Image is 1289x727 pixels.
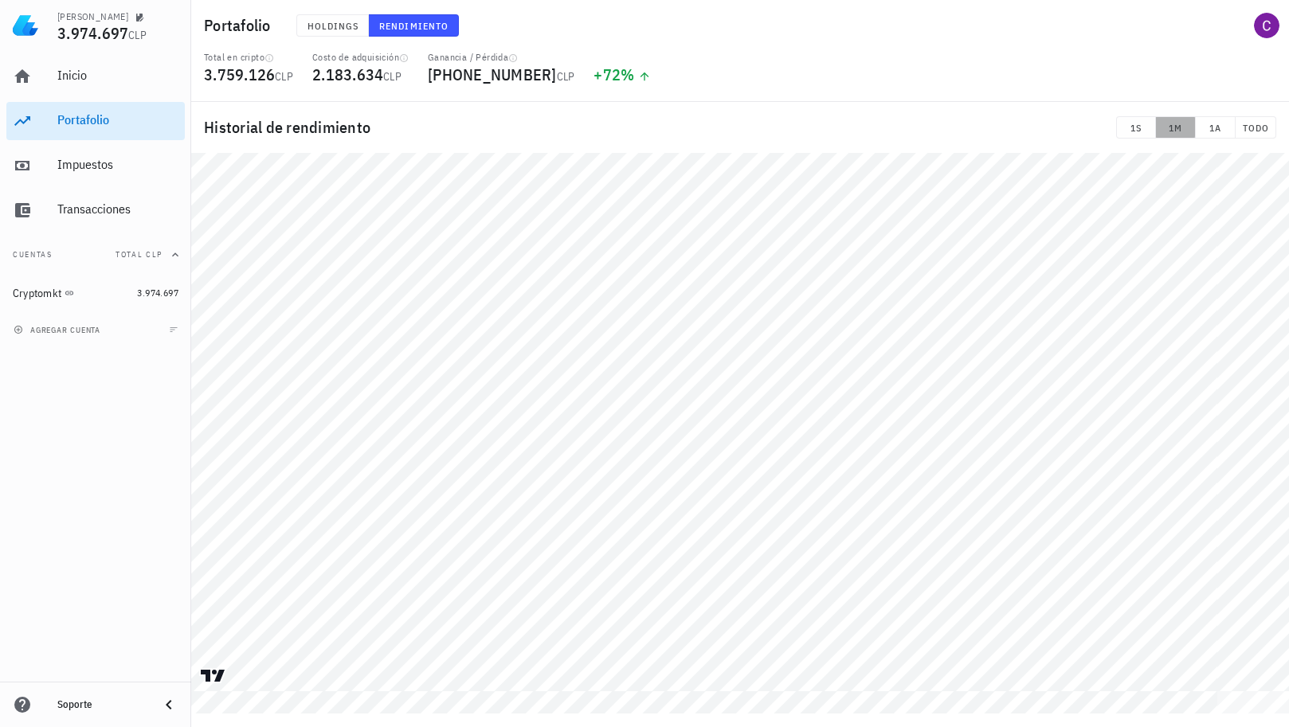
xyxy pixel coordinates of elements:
div: avatar [1254,13,1279,38]
div: +72 [594,67,650,83]
span: 1M [1162,122,1189,134]
span: 1S [1123,122,1149,134]
button: 1M [1156,116,1196,139]
span: 3.759.126 [204,64,275,85]
span: Holdings [307,20,359,32]
button: Holdings [296,14,370,37]
button: agregar cuenta [10,322,108,338]
span: 3.974.697 [57,22,128,44]
button: 1S [1116,116,1156,139]
a: Inicio [6,57,185,96]
div: Historial de rendimiento [191,102,1289,153]
div: Portafolio [57,112,178,127]
span: 3.974.697 [137,287,178,299]
button: TODO [1236,116,1276,139]
span: Total CLP [116,249,163,260]
div: Inicio [57,68,178,83]
span: 1A [1202,122,1228,134]
img: LedgiFi [13,13,38,38]
div: Transacciones [57,201,178,217]
div: Costo de adquisición [312,51,409,64]
span: [PHONE_NUMBER] [428,64,557,85]
span: Rendimiento [378,20,449,32]
a: Cryptomkt 3.974.697 [6,274,185,312]
button: CuentasTotal CLP [6,236,185,274]
div: Soporte [57,698,147,711]
a: Transacciones [6,191,185,229]
button: 1A [1196,116,1236,139]
span: agregar cuenta [17,325,100,335]
span: CLP [275,69,293,84]
span: TODO [1242,122,1269,134]
span: CLP [128,28,147,42]
div: Total en cripto [204,51,293,64]
span: CLP [383,69,402,84]
span: 2.183.634 [312,64,383,85]
a: Portafolio [6,102,185,140]
span: % [621,64,634,85]
div: Cryptomkt [13,287,61,300]
button: Rendimiento [369,14,459,37]
div: Ganancia / Pérdida [428,51,574,64]
h1: Portafolio [204,13,277,38]
div: Impuestos [57,157,178,172]
a: Impuestos [6,147,185,185]
span: CLP [557,69,575,84]
a: Charting by TradingView [199,668,227,683]
div: [PERSON_NAME] [57,10,128,23]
